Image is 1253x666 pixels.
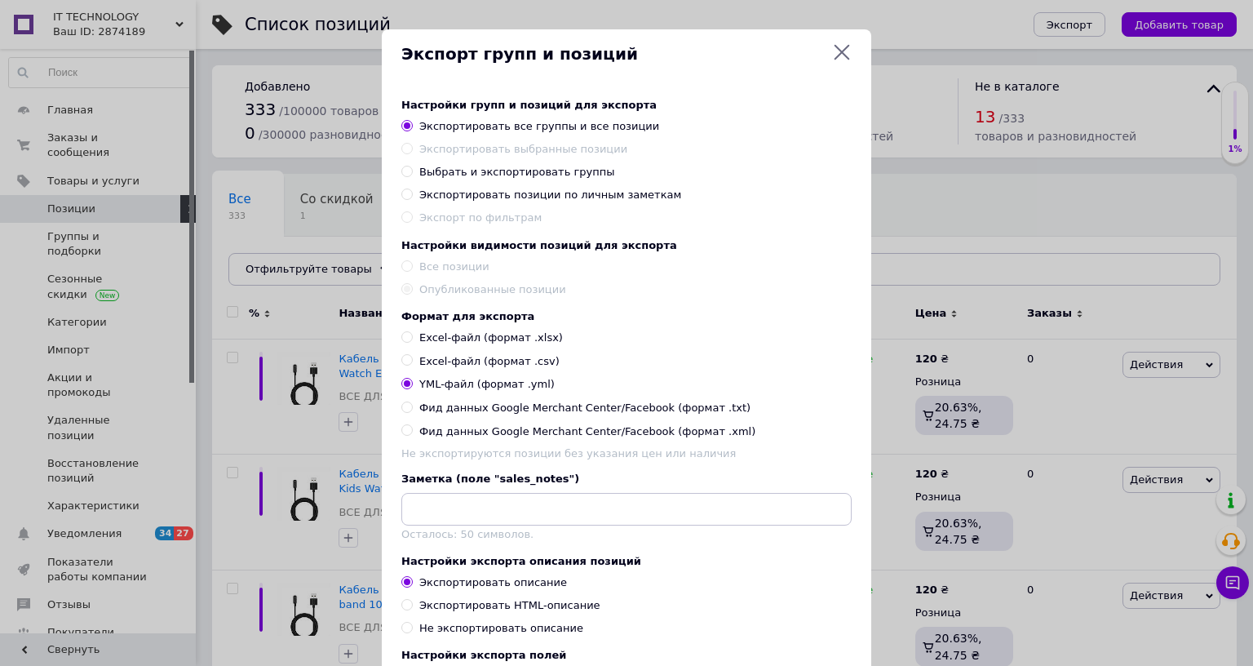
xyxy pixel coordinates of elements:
div: Заметка (поле "sales_notes") [401,473,852,485]
span: Осталось: 50 символов. [401,528,534,540]
span: Фид данных Google Merchant Center/Facebook (формат .xml) [419,424,755,439]
div: Формат для экспорта [401,310,852,322]
div: Настройки групп и позиций для экспорта [401,99,852,111]
span: Экспорт групп и позиций [401,42,826,66]
div: Настройки экспорта полей [401,649,852,661]
span: Все позиции [419,260,489,273]
span: Экспортировать выбранные позиции [419,143,627,155]
span: Экспортировать все группы и все позиции [419,120,659,132]
p: Не экспортируются позиции без указания цен или наличия [401,447,852,460]
span: Опубликованные позиции [419,283,566,295]
div: Экспортировать HTML-описание [419,598,600,613]
span: YML-файл (формат .yml) [419,377,555,392]
span: Фид данных Google Merchant Center/Facebook (формат .txt) [419,401,750,415]
div: Настройки видимости позиций для экспорта [401,239,852,251]
div: Настройки экспорта описания позиций [401,555,852,567]
div: Не экспортировать описание [419,621,583,636]
span: Экспортировать позиции по личным заметкам [419,189,681,201]
span: Выбрать и экспортировать группы [419,166,614,178]
span: Excel-файл (формат .csv) [419,354,560,369]
span: Экспорт по фильтрам [419,211,542,224]
div: Экспортировать описание [419,575,567,590]
span: Excel-файл (формат .xlsx) [419,331,563,345]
